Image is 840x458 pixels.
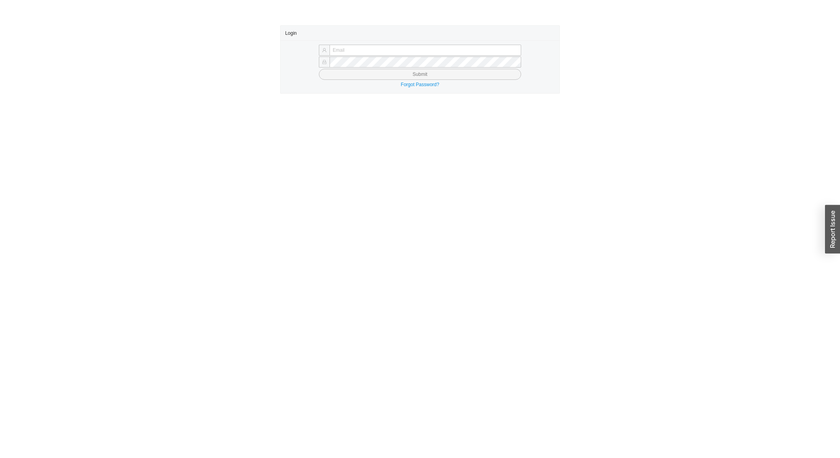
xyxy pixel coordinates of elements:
[285,26,555,40] div: Login
[330,45,521,56] input: Email
[322,48,327,53] span: user
[322,60,327,64] span: lock
[319,69,521,80] button: Submit
[401,82,439,87] a: Forgot Password?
